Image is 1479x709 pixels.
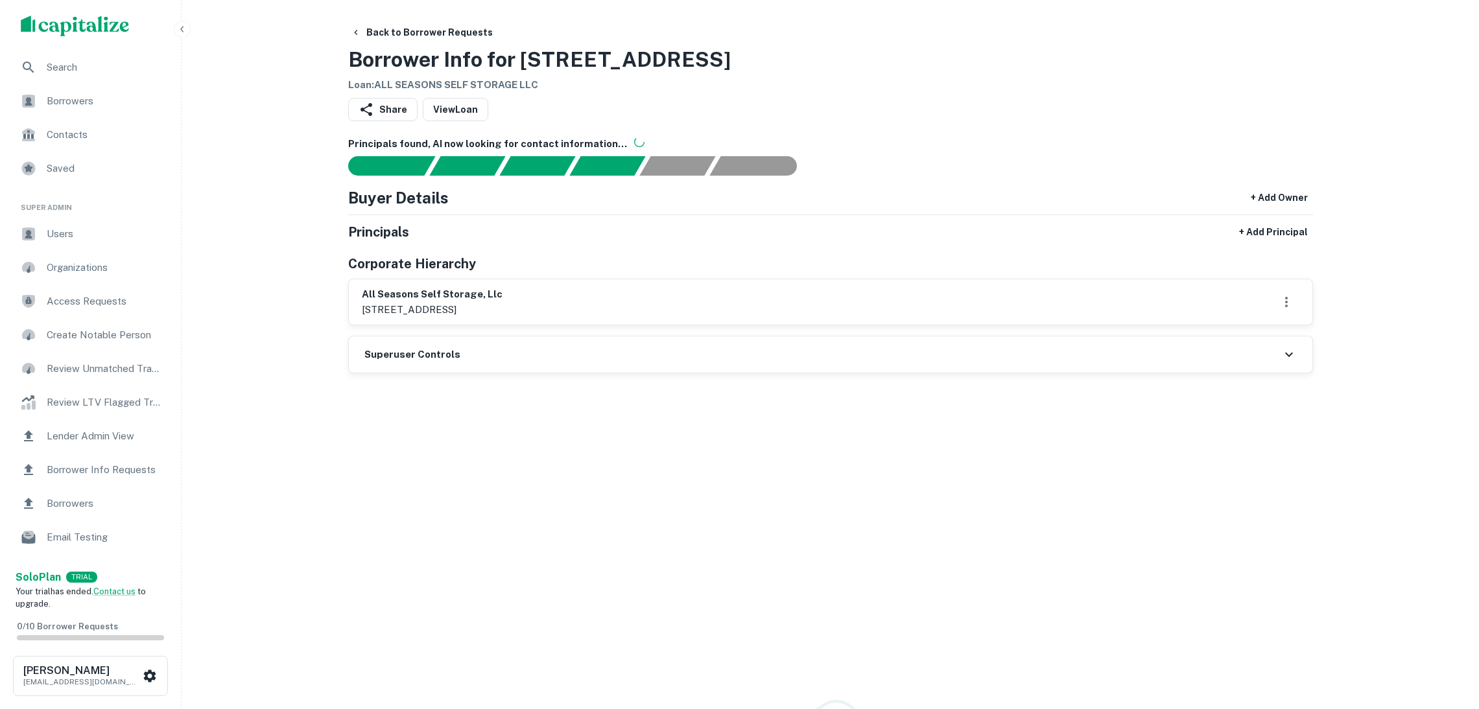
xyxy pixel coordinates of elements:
[710,156,812,176] div: AI fulfillment process complete.
[569,156,645,176] div: Principals found, AI now looking for contact information...
[10,353,171,384] a: Review Unmatched Transactions
[10,522,171,553] a: Email Testing
[47,327,163,343] span: Create Notable Person
[362,287,503,302] h6: all seasons self storage, llc
[333,156,430,176] div: Sending borrower request to AI...
[1234,220,1313,244] button: + Add Principal
[47,361,163,377] span: Review Unmatched Transactions
[23,676,140,688] p: [EMAIL_ADDRESS][DOMAIN_NAME]
[10,488,171,519] a: Borrowers
[348,254,476,273] h5: Corporate Hierarchy
[93,587,136,596] a: Contact us
[348,78,731,93] h6: Loan : ALL SEASONS SELF STORAGE LLC
[10,320,171,351] a: Create Notable Person
[47,93,163,109] span: Borrowers
[10,218,171,250] a: Users
[10,454,171,485] a: Borrower Info Requests
[47,529,163,545] span: Email Testing
[10,421,171,452] a: Lender Admin View
[47,226,163,242] span: Users
[362,302,503,318] p: [STREET_ADDRESS]
[10,187,171,218] li: Super Admin
[47,496,163,511] span: Borrowers
[10,387,171,418] a: Review LTV Flagged Transactions
[10,52,171,83] a: Search
[47,60,163,75] span: Search
[1246,186,1313,209] button: + Add Owner
[21,16,130,36] img: capitalize-logo.png
[47,294,163,309] span: Access Requests
[499,156,575,176] div: Documents found, AI parsing details...
[10,252,171,283] a: Organizations
[639,156,715,176] div: Principals found, still searching for contact information. This may take time...
[16,587,146,609] span: Your trial has ended. to upgrade.
[348,222,409,242] h5: Principals
[17,622,118,631] span: 0 / 10 Borrower Requests
[348,186,449,209] h4: Buyer Details
[23,666,140,676] h6: [PERSON_NAME]
[364,347,460,362] h6: Superuser Controls
[348,44,731,75] h3: Borrower Info for [STREET_ADDRESS]
[13,656,168,696] button: [PERSON_NAME][EMAIL_ADDRESS][DOMAIN_NAME]
[47,395,163,410] span: Review LTV Flagged Transactions
[10,86,171,117] a: Borrowers
[47,462,163,478] span: Borrower Info Requests
[423,98,488,121] a: ViewLoan
[10,286,171,317] a: Access Requests
[10,153,171,184] a: Saved
[348,137,1313,152] h6: Principals found, AI now looking for contact information...
[47,161,163,176] span: Saved
[47,127,163,143] span: Contacts
[47,260,163,275] span: Organizations
[47,428,163,444] span: Lender Admin View
[66,572,97,583] div: TRIAL
[10,119,171,150] a: Contacts
[348,98,418,121] button: Share
[429,156,505,176] div: Your request is received and processing...
[16,570,61,585] a: SoloPlan
[346,21,498,44] button: Back to Borrower Requests
[16,571,61,583] strong: Solo Plan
